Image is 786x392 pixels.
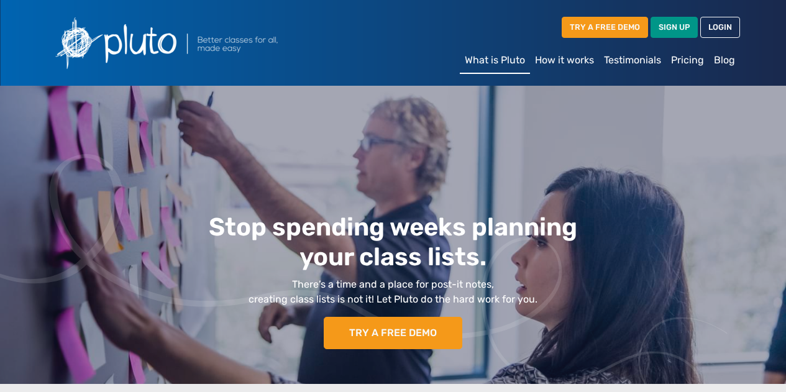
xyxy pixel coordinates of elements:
p: There’s a time and a place for post-it notes, creating class lists is not it! Let Pluto do the ha... [118,277,669,307]
h1: Stop spending weeks planning your class lists. [118,212,669,272]
a: Pricing [666,48,709,73]
a: Testimonials [599,48,666,73]
a: LOGIN [700,17,740,37]
a: How it works [530,48,599,73]
a: SIGN UP [651,17,698,37]
img: Pluto logo with the text Better classes for all, made easy [47,10,345,76]
a: TRY A FREE DEMO [324,317,462,349]
a: Blog [709,48,740,73]
a: What is Pluto [460,48,530,74]
a: TRY A FREE DEMO [562,17,648,37]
